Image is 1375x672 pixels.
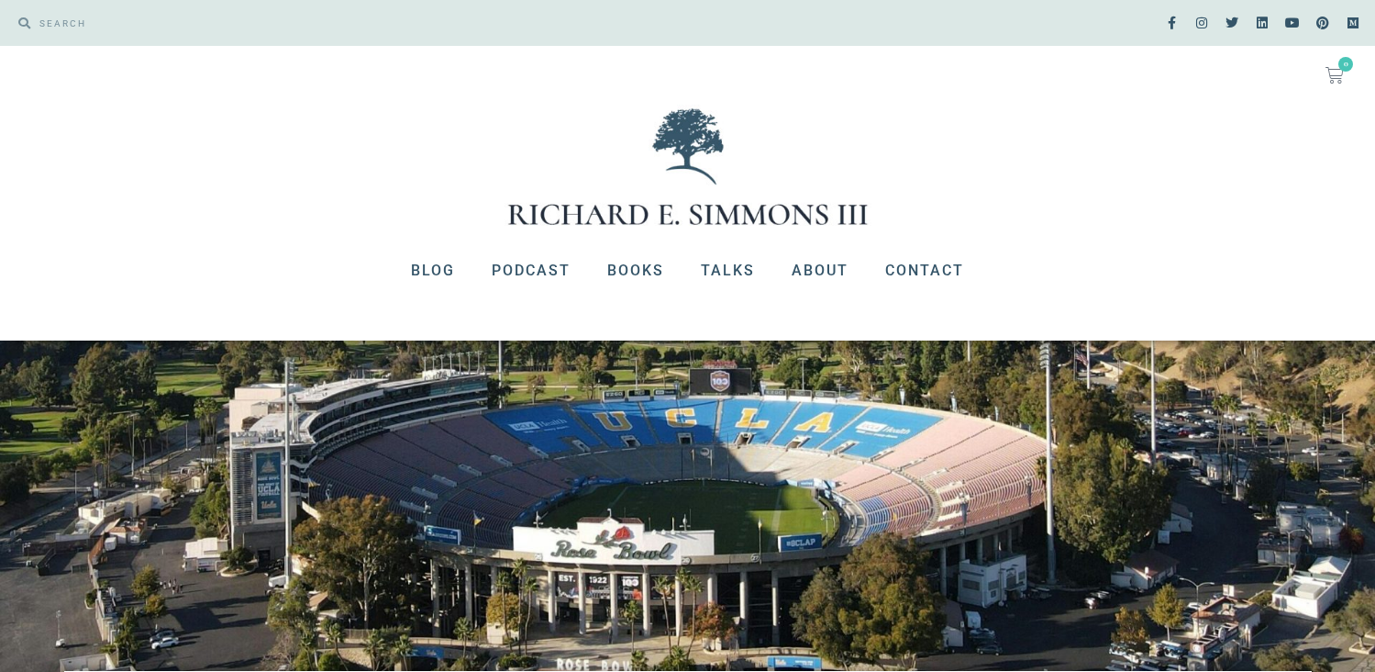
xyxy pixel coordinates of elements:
span: 0 [1338,57,1353,72]
a: Talks [682,247,773,295]
a: About [773,247,867,295]
input: SEARCH [30,9,679,37]
a: Podcast [473,247,589,295]
a: Blog [393,247,473,295]
a: Contact [867,247,982,295]
a: Books [589,247,682,295]
a: 0 [1303,55,1366,95]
